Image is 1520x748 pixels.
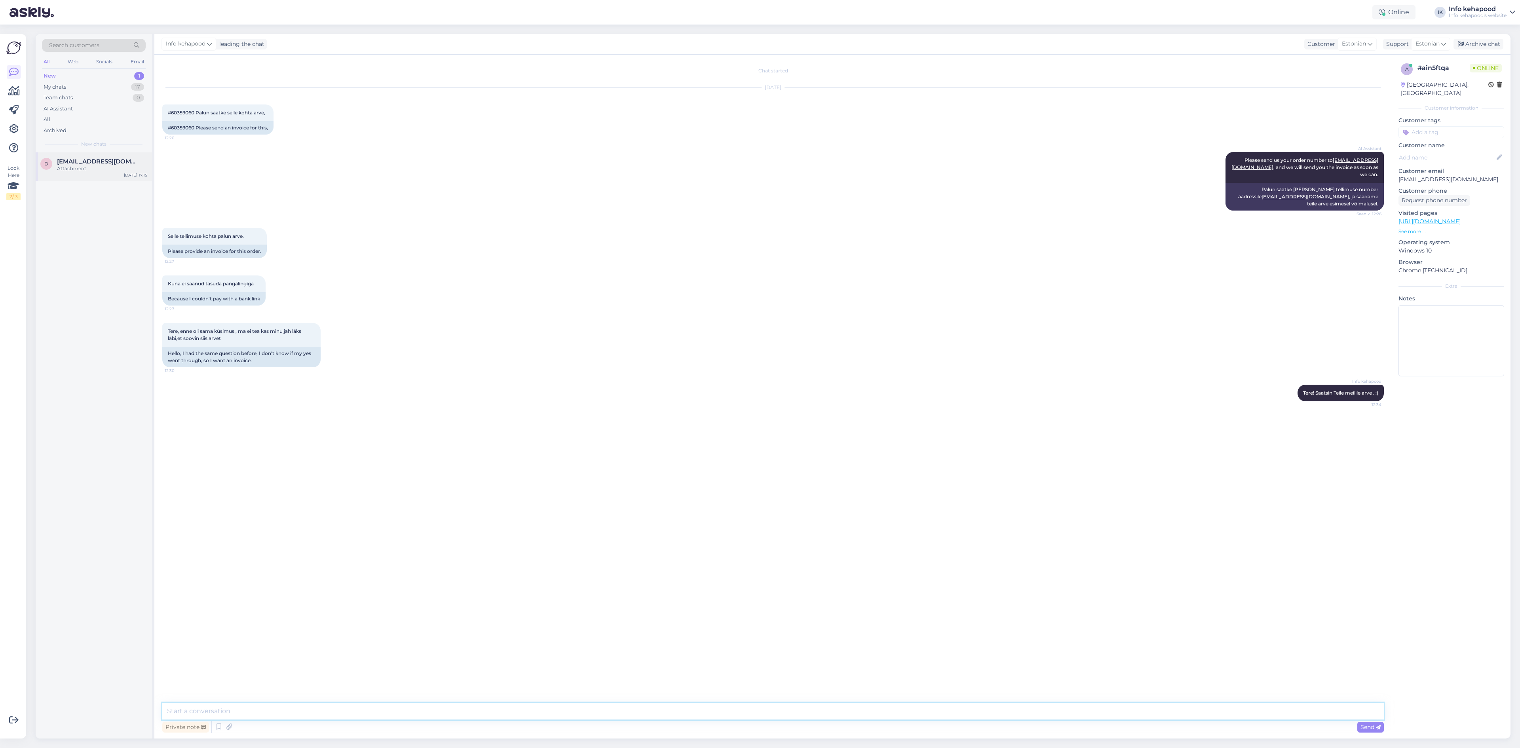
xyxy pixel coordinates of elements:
div: Because I couldn't pay with a bank link [162,292,266,306]
p: Browser [1398,258,1504,266]
span: 12:27 [165,306,194,312]
span: Estonian [1415,40,1440,48]
span: AI Assistant [1352,146,1381,152]
span: Please send us your order number to , and we will send you the invoice as soon as we can. [1231,157,1379,177]
div: Customer information [1398,104,1504,112]
div: IK [1434,7,1446,18]
div: My chats [44,83,66,91]
a: [EMAIL_ADDRESS][DOMAIN_NAME] [1262,194,1349,199]
a: [URL][DOMAIN_NAME] [1398,218,1461,225]
div: Please provide an invoice for this order. [162,245,267,258]
p: [EMAIL_ADDRESS][DOMAIN_NAME] [1398,175,1504,184]
div: leading the chat [216,40,264,48]
div: AI Assistant [44,105,73,113]
div: Info kehapood's website [1449,12,1507,19]
div: All [42,57,51,67]
div: #60359060 Please send an invoice for this, [162,121,274,135]
div: Info kehapood [1449,6,1507,12]
p: Chrome [TECHNICAL_ID] [1398,266,1504,275]
p: Notes [1398,294,1504,303]
div: Extra [1398,283,1504,290]
span: Info kehapood [1352,378,1381,384]
div: Web [66,57,80,67]
div: [DATE] [162,84,1384,91]
div: Request phone number [1398,195,1470,206]
div: Look Here [6,165,21,200]
span: 12:30 [165,368,194,374]
p: Customer name [1398,141,1504,150]
div: Palun saatke [PERSON_NAME] tellimuse number aadressile , ja saadame teile arve esimesel võimalusel. [1225,183,1384,211]
div: Online [1372,5,1415,19]
p: Operating system [1398,238,1504,247]
span: New chats [81,140,106,148]
div: Private note [162,722,209,733]
div: All [44,116,50,123]
span: a [1405,66,1409,72]
div: Archive chat [1453,39,1503,49]
div: Socials [95,57,114,67]
input: Add name [1399,153,1495,162]
span: 12:34 [1352,402,1381,408]
div: 17 [131,83,144,91]
p: Customer phone [1398,187,1504,195]
div: 1 [134,72,144,80]
div: 0 [133,94,144,102]
span: Selle tellimuse kohta palun arve. [168,233,244,239]
div: Customer [1304,40,1335,48]
p: Windows 10 [1398,247,1504,255]
span: 12:27 [165,258,194,264]
span: Tere, enne oli sama küsimus , ma ei tea kas minu jah läks läbi,et soovin siis arvet [168,328,302,341]
div: 2 / 3 [6,193,21,200]
img: Askly Logo [6,40,21,55]
p: Visited pages [1398,209,1504,217]
div: Attachment [57,165,147,172]
span: Kuna ei saanud tasuda pangalingiga [168,281,254,287]
div: New [44,72,56,80]
a: Info kehapoodInfo kehapood's website [1449,6,1515,19]
div: Chat started [162,67,1384,74]
span: Tere! Saatsin Teile meilile arve . :) [1303,390,1378,396]
span: Info kehapood [166,40,205,48]
span: Send [1360,723,1381,731]
p: See more ... [1398,228,1504,235]
div: Hello, I had the same question before, I don't know if my yes went through, so I want an invoice. [162,347,321,367]
span: Seen ✓ 12:26 [1352,211,1381,217]
span: 12:26 [165,135,194,141]
p: Customer email [1398,167,1504,175]
span: d [44,161,48,167]
span: Online [1470,64,1502,72]
span: Estonian [1342,40,1366,48]
span: Search customers [49,41,99,49]
input: Add a tag [1398,126,1504,138]
div: [GEOGRAPHIC_DATA], [GEOGRAPHIC_DATA] [1401,81,1488,97]
div: Team chats [44,94,73,102]
div: # ain5ftqa [1417,63,1470,73]
div: Archived [44,127,66,135]
span: #60359060 Palun saatke selle kohta arve, [168,110,265,116]
p: Customer tags [1398,116,1504,125]
div: Email [129,57,146,67]
div: Support [1383,40,1409,48]
span: dourou.xristina@yahoo.gr [57,158,139,165]
div: [DATE] 17:15 [124,172,147,178]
